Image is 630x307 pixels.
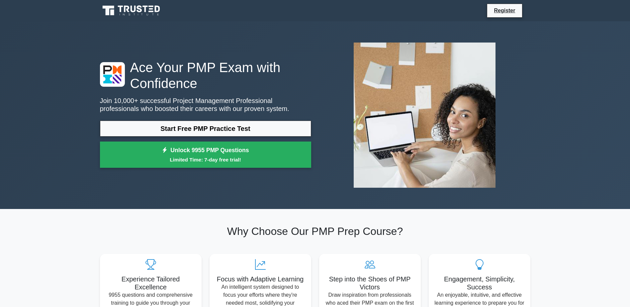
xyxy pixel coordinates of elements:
[100,121,311,137] a: Start Free PMP Practice Test
[100,59,311,91] h1: Ace Your PMP Exam with Confidence
[100,97,311,113] p: Join 10,000+ successful Project Management Professional professionals who boosted their careers w...
[215,275,306,283] h5: Focus with Adaptive Learning
[105,275,196,291] h5: Experience Tailored Excellence
[324,275,415,291] h5: Step into the Shoes of PMP Victors
[490,6,519,15] a: Register
[100,225,530,238] h2: Why Choose Our PMP Prep Course?
[434,275,525,291] h5: Engagement, Simplicity, Success
[108,156,303,163] small: Limited Time: 7-day free trial!
[100,142,311,168] a: Unlock 9955 PMP QuestionsLimited Time: 7-day free trial!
